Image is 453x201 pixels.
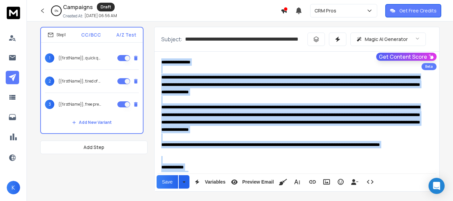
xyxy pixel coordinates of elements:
[385,4,441,17] button: Get Free Credits
[63,3,93,11] h1: Campaigns
[348,175,361,189] button: Insert Unsubscribe Link
[97,3,115,11] div: Draft
[55,9,58,13] p: 0 %
[315,7,339,14] p: CRM Pros
[7,181,20,194] button: K
[421,63,437,70] div: Beta
[204,179,227,185] span: Variables
[241,179,275,185] span: Preview Email
[157,175,178,189] button: Save
[58,102,101,107] p: {{firstName}}, free premium amenities for your facility?
[63,13,83,19] p: Created At:
[48,32,66,38] div: Step 1
[429,178,445,194] div: Open Intercom Messenger
[40,27,144,134] li: Step1CC/BCCA/Z Test1{{firstName}}, quick question about {{companyName}}'s amenities2{{firstName}}...
[365,36,408,43] p: Magic AI Generator
[67,116,117,129] button: Add New Variant
[84,13,117,18] p: [DATE] 06:56 AM
[161,35,182,43] p: Subject:
[45,100,54,109] span: 3
[306,175,319,189] button: Insert Link (Ctrl+K)
[376,53,437,61] button: Get Content Score
[45,77,54,86] span: 2
[320,175,333,189] button: Insert Image (Ctrl+P)
[116,32,136,38] p: A/Z Test
[58,79,101,84] p: {{firstName}}, tired of amenity headaches (or lack of amenities)?
[191,175,227,189] button: Variables
[40,141,148,154] button: Add Step
[350,33,426,46] button: Magic AI Generator
[228,175,275,189] button: Preview Email
[58,55,101,61] p: {{firstName}}, quick question about {{companyName}}'s amenities
[364,175,377,189] button: Code View
[45,53,54,63] span: 1
[334,175,347,189] button: Emoticons
[399,7,437,14] p: Get Free Credits
[81,32,101,38] p: CC/BCC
